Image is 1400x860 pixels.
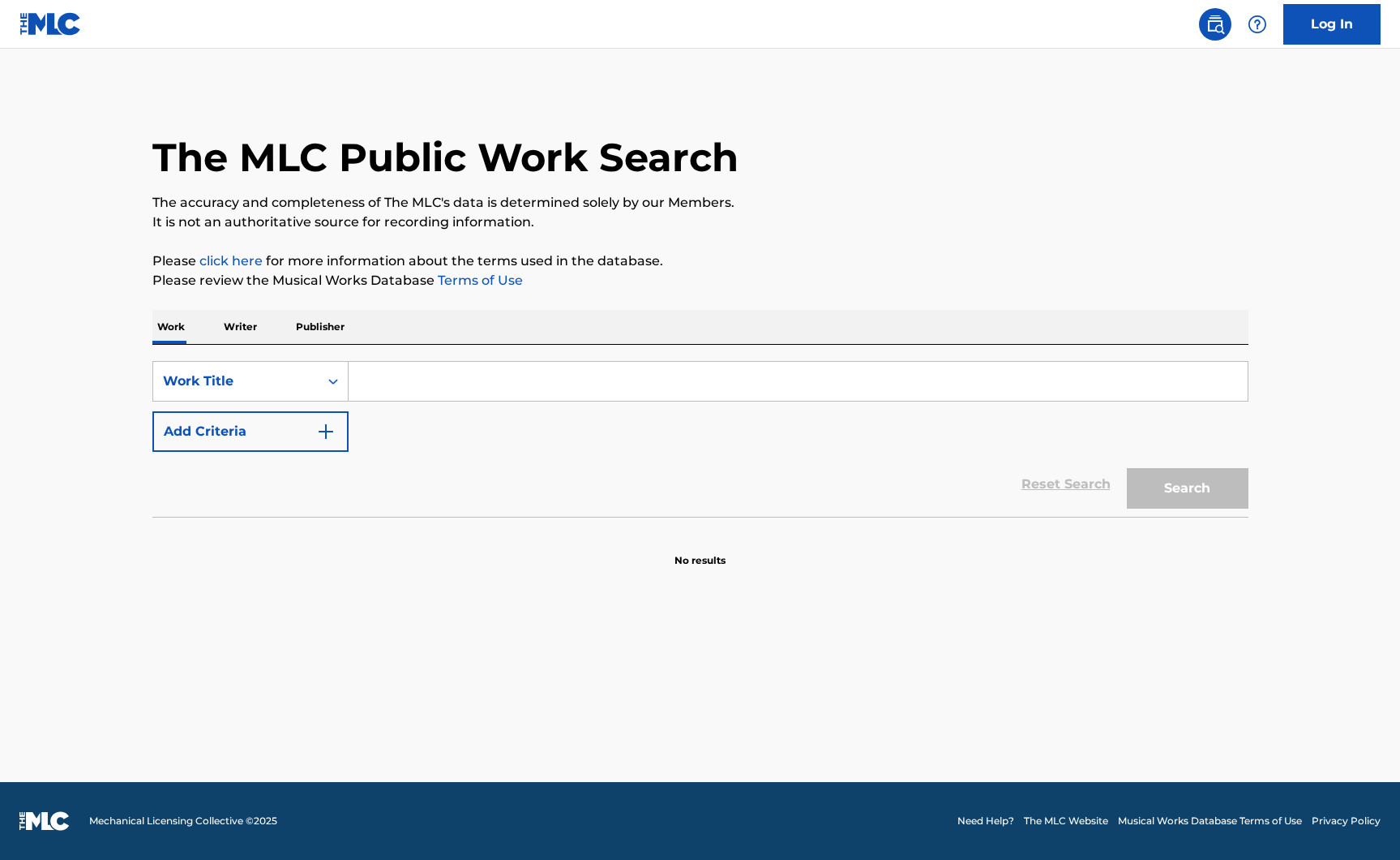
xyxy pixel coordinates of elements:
[152,271,1248,290] p: Please review the Musical Works Database
[152,361,1248,517] form: Search Form
[1024,814,1108,828] a: The MLC Website
[1248,15,1267,34] img: help
[1205,15,1225,34] img: search
[957,814,1014,828] a: Need Help?
[19,12,82,36] img: MLC Logo
[152,213,1248,232] p: It is not an authoritative source for recording information.
[152,411,349,452] button: Add Criteria
[152,193,1248,213] p: The accuracy and completeness of The MLC's data is determined solely by our Members.
[152,310,190,344] p: Work
[435,273,523,288] a: Terms of Use
[1118,814,1302,828] a: Musical Works Database Terms of Use
[1319,782,1400,860] iframe: Chat Widget
[1199,8,1231,41] a: Public Search
[89,814,277,828] span: Mechanical Licensing Collective © 2025
[163,372,309,391] div: Work Title
[152,252,1248,271] p: Please for more information about the terms used in the database.
[674,534,726,568] p: No results
[19,811,70,831] img: logo
[1283,4,1381,45] a: Log In
[199,253,263,269] a: click here
[219,310,262,344] p: Writer
[152,133,739,182] h1: The MLC Public Work Search
[1312,814,1381,828] a: Privacy Policy
[1241,8,1274,41] div: Help
[291,310,349,344] p: Publisher
[316,422,336,441] img: 9d2ae6d4665cec9f34b9.svg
